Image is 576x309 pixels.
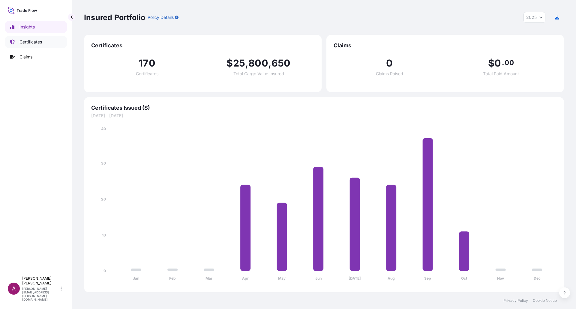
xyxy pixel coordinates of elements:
[242,276,249,281] tspan: Apr
[133,276,139,281] tspan: Jan
[278,276,286,281] tspan: May
[91,113,557,119] span: [DATE] - [DATE]
[233,72,284,76] span: Total Cargo Value Insured
[503,298,528,303] a: Privacy Policy
[388,276,395,281] tspan: Aug
[101,126,106,131] tspan: 40
[502,60,504,65] span: .
[19,39,42,45] p: Certificates
[84,13,145,22] p: Insured Portfolio
[376,72,403,76] span: Claims Raised
[505,60,514,65] span: 00
[101,161,106,165] tspan: 30
[169,276,176,281] tspan: Feb
[334,42,557,49] span: Claims
[315,276,322,281] tspan: Jun
[386,58,393,68] span: 0
[22,276,59,286] p: [PERSON_NAME] [PERSON_NAME]
[488,58,494,68] span: $
[271,58,291,68] span: 650
[19,54,32,60] p: Claims
[233,58,245,68] span: 25
[497,276,504,281] tspan: Nov
[103,269,106,273] tspan: 0
[526,14,537,20] span: 2025
[533,298,557,303] a: Cookie Notice
[22,287,59,301] p: [PERSON_NAME][EMAIL_ADDRESS][PERSON_NAME][DOMAIN_NAME]
[91,42,314,49] span: Certificates
[248,58,268,68] span: 800
[268,58,271,68] span: ,
[424,276,431,281] tspan: Sep
[205,276,212,281] tspan: Mar
[91,104,557,111] span: Certificates Issued ($)
[12,286,16,292] span: A
[148,14,174,20] p: Policy Details
[136,72,158,76] span: Certificates
[245,58,248,68] span: ,
[461,276,467,281] tspan: Oct
[5,21,67,33] a: Insights
[5,36,67,48] a: Certificates
[5,51,67,63] a: Claims
[534,276,541,281] tspan: Dec
[483,72,519,76] span: Total Paid Amount
[523,12,545,23] button: Year Selector
[139,58,155,68] span: 170
[226,58,233,68] span: $
[349,276,361,281] tspan: [DATE]
[19,24,35,30] p: Insights
[102,233,106,237] tspan: 10
[101,197,106,201] tspan: 20
[494,58,501,68] span: 0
